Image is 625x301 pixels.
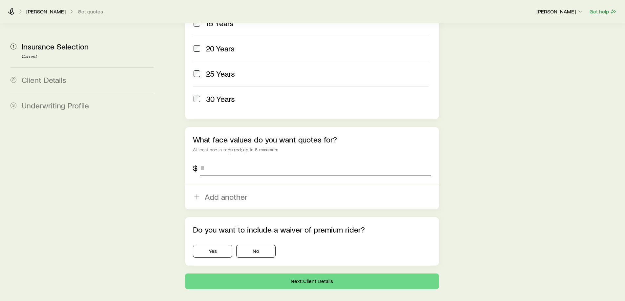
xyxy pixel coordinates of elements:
[193,135,337,144] label: What face values do you want quotes for?
[193,147,431,152] div: At least one is required; up to 5 maximum
[77,9,103,15] button: Get quotes
[22,101,89,110] span: Underwriting Profile
[10,103,16,108] span: 3
[194,45,200,52] input: 20 Years
[185,184,439,209] button: Add another
[193,163,198,173] div: $
[194,96,200,102] input: 30 Years
[22,75,66,85] span: Client Details
[10,77,16,83] span: 2
[206,19,234,28] span: 15 Years
[193,245,232,258] button: Yes
[22,42,89,51] span: Insurance Selection
[236,245,276,258] button: No
[536,8,584,16] button: [PERSON_NAME]
[26,8,66,15] p: [PERSON_NAME]
[194,70,200,77] input: 25 Years
[10,44,16,49] span: 1
[185,273,439,289] button: Next: Client Details
[206,69,235,78] span: 25 Years
[194,20,200,27] input: 15 Years
[536,8,584,15] p: [PERSON_NAME]
[206,94,235,103] span: 30 Years
[22,54,154,59] p: Current
[206,44,235,53] span: 20 Years
[589,8,617,15] button: Get help
[193,225,431,234] p: Do you want to include a waiver of premium rider?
